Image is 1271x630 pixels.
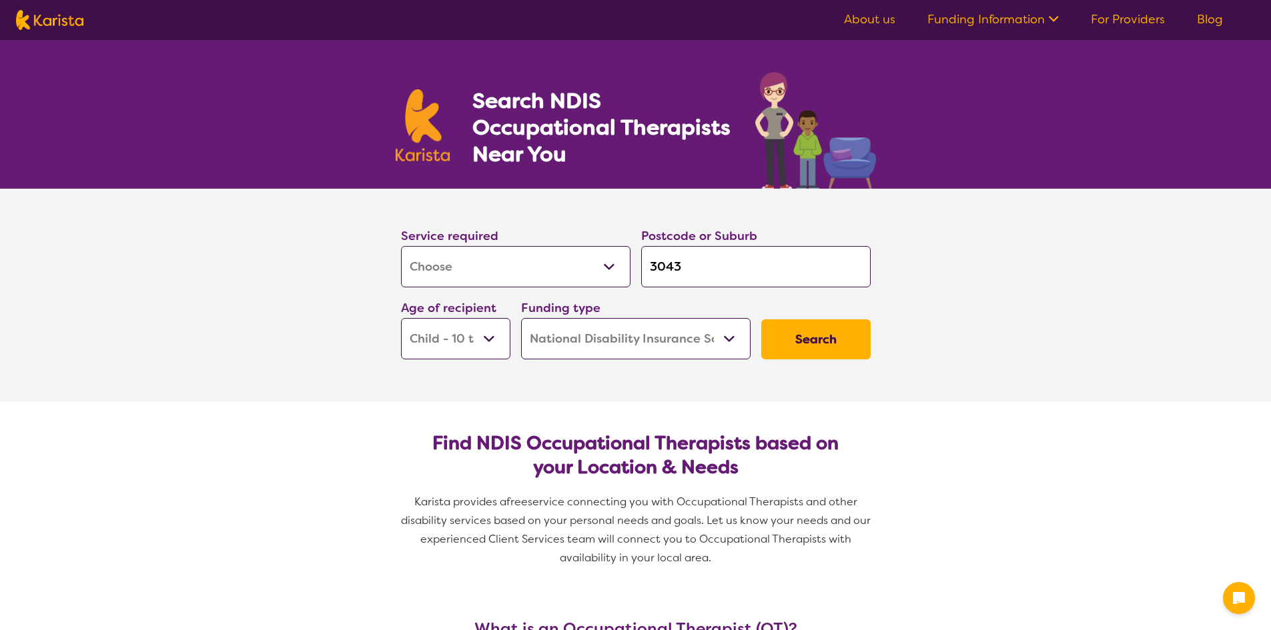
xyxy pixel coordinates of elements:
label: Age of recipient [401,300,496,316]
a: Funding Information [927,11,1059,27]
span: Karista provides a [414,495,506,509]
img: Karista logo [16,10,83,30]
label: Service required [401,228,498,244]
button: Search [761,319,871,359]
h2: Find NDIS Occupational Therapists based on your Location & Needs [412,431,860,479]
a: Blog [1197,11,1223,27]
span: free [506,495,528,509]
a: For Providers [1091,11,1165,27]
span: service connecting you with Occupational Therapists and other disability services based on your p... [401,495,873,565]
input: Type [641,246,871,287]
img: Karista logo [396,89,450,161]
label: Funding type [521,300,600,316]
h1: Search NDIS Occupational Therapists Near You [472,87,732,167]
label: Postcode or Suburb [641,228,757,244]
img: occupational-therapy [755,72,876,189]
a: About us [844,11,895,27]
